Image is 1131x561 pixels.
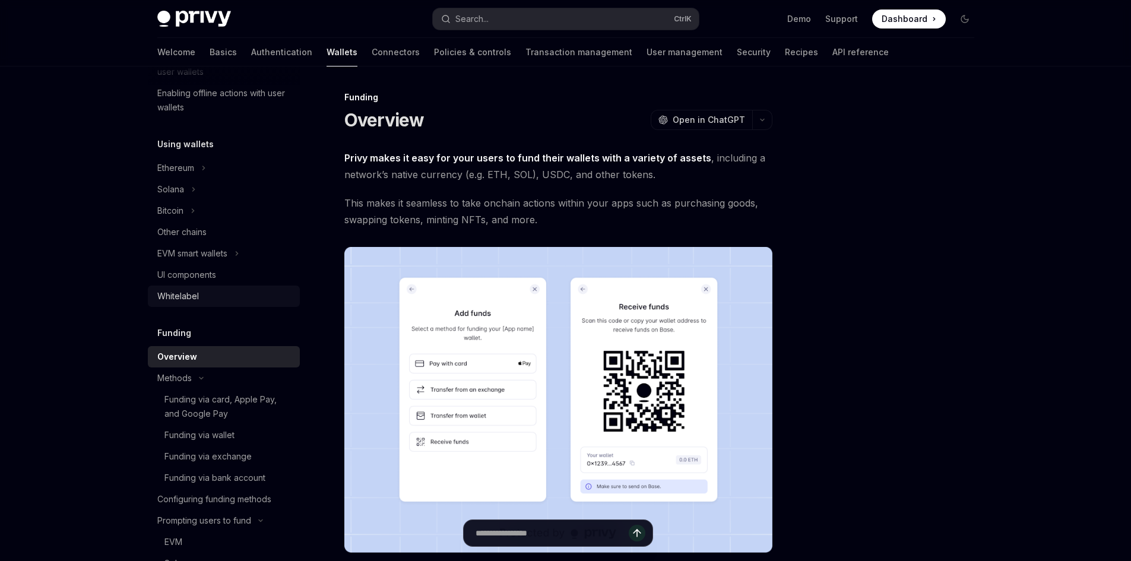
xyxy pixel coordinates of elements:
a: API reference [832,38,889,66]
div: Search... [455,12,489,26]
div: Methods [157,371,192,385]
a: User management [647,38,723,66]
a: Funding via wallet [148,424,300,446]
a: Overview [148,346,300,367]
button: Toggle dark mode [955,9,974,28]
a: Whitelabel [148,286,300,307]
a: Security [737,38,771,66]
strong: Privy makes it easy for your users to fund their wallets with a variety of assets [344,152,711,164]
button: Toggle EVM smart wallets section [148,243,300,264]
h5: Using wallets [157,137,214,151]
input: Ask a question... [476,520,629,546]
button: Send message [629,525,645,541]
span: Open in ChatGPT [673,114,745,126]
div: Funding via bank account [164,471,265,485]
div: Configuring funding methods [157,492,271,506]
a: Authentication [251,38,312,66]
a: Demo [787,13,811,25]
div: Enabling offline actions with user wallets [157,86,293,115]
a: Transaction management [525,38,632,66]
div: EVM smart wallets [157,246,227,261]
button: Open in ChatGPT [651,110,752,130]
div: Funding via wallet [164,428,235,442]
a: Connectors [372,38,420,66]
div: Ethereum [157,161,194,175]
div: Other chains [157,225,207,239]
div: EVM [164,535,182,549]
h5: Funding [157,326,191,340]
div: UI components [157,268,216,282]
a: Funding via card, Apple Pay, and Google Pay [148,389,300,424]
a: Configuring funding methods [148,489,300,510]
div: Bitcoin [157,204,183,218]
a: EVM [148,531,300,553]
button: Toggle Prompting users to fund section [148,510,300,531]
a: Other chains [148,221,300,243]
div: Funding via card, Apple Pay, and Google Pay [164,392,293,421]
button: Open search [433,8,699,30]
img: dark logo [157,11,231,27]
span: This makes it seamless to take onchain actions within your apps such as purchasing goods, swappin... [344,195,772,228]
div: Solana [157,182,184,196]
button: Toggle Solana section [148,179,300,200]
img: images/Funding.png [344,247,772,553]
a: Funding via exchange [148,446,300,467]
div: Prompting users to fund [157,514,251,528]
a: Enabling offline actions with user wallets [148,83,300,118]
a: Basics [210,38,237,66]
a: Recipes [785,38,818,66]
a: Welcome [157,38,195,66]
a: Dashboard [872,9,946,28]
a: Support [825,13,858,25]
span: Ctrl K [674,14,692,24]
div: Overview [157,350,197,364]
h1: Overview [344,109,424,131]
a: Policies & controls [434,38,511,66]
span: Dashboard [882,13,927,25]
span: , including a network’s native currency (e.g. ETH, SOL), USDC, and other tokens. [344,150,772,183]
a: Funding via bank account [148,467,300,489]
button: Toggle Methods section [148,367,300,389]
a: UI components [148,264,300,286]
div: Whitelabel [157,289,199,303]
button: Toggle Ethereum section [148,157,300,179]
div: Funding via exchange [164,449,252,464]
div: Funding [344,91,772,103]
a: Wallets [327,38,357,66]
button: Toggle Bitcoin section [148,200,300,221]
